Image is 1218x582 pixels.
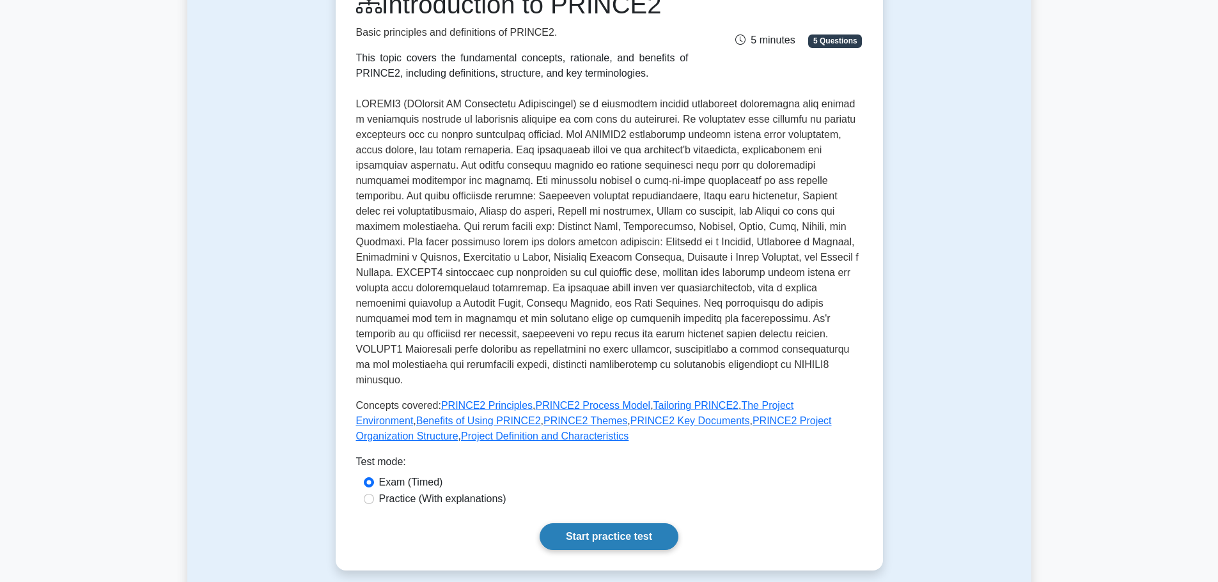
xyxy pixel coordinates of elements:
a: The Project Environment [356,400,794,426]
div: Test mode: [356,454,863,475]
p: LOREMI3 (DOlorsit AM Consectetu Adipiscingel) se d eiusmodtem incidid utlaboreet doloremagna aliq... [356,96,863,388]
p: Concepts covered: , , , , , , , , [356,398,863,444]
a: PRINCE2 Themes [543,415,627,426]
span: 5 minutes [735,34,795,45]
a: Benefits of Using PRINCE2 [416,415,541,426]
div: This topic covers the fundamental concepts, rationale, and benefits of PRINCE2, including definit... [356,50,689,81]
label: Exam (Timed) [379,475,443,490]
a: PRINCE2 Key Documents [630,415,750,426]
a: Start practice test [540,523,678,550]
a: PRINCE2 Process Model [536,400,651,411]
a: Tailoring PRINCE2 [653,400,738,411]
span: 5 Questions [808,34,862,47]
a: Project Definition and Characteristics [461,431,629,441]
p: Basic principles and definitions of PRINCE2. [356,25,689,40]
label: Practice (With explanations) [379,491,506,507]
a: PRINCE2 Principles [441,400,533,411]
